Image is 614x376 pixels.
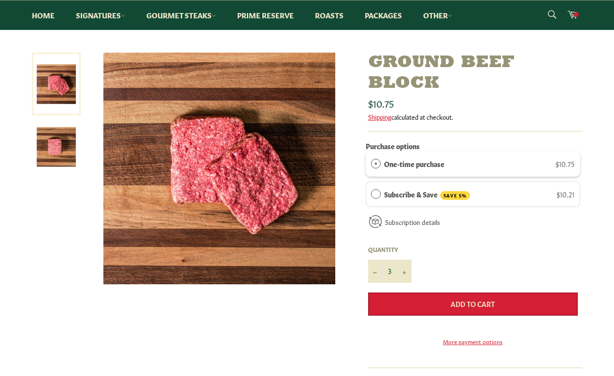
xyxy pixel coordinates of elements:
[371,189,381,199] div: Subscribe & Save
[371,158,381,169] div: One-time purchase
[368,96,394,110] span: $10.75
[440,191,470,200] span: SAVE 5%
[103,53,335,284] img: Ground Beef Block
[556,159,574,168] span: $10.75
[368,337,578,346] a: More payment options
[228,0,303,30] a: Prime Reserve
[368,53,583,94] h1: Ground Beef Block
[368,112,583,121] div: calculated at checkout.
[137,0,226,30] a: Gourmet Steaks
[22,0,64,30] a: Home
[384,158,444,169] label: One-time purchase
[368,292,578,316] button: Add to Cart
[414,0,462,30] a: Other
[557,189,574,199] span: $10.21
[368,112,391,121] a: Shipping
[368,245,412,253] label: Quantity
[305,0,353,30] a: Roasts
[37,127,76,167] img: Ground Beef Block
[397,260,412,283] button: Increase item quantity by one
[355,0,412,30] a: Packages
[368,260,383,283] button: Reduce item quantity by one
[366,141,420,151] label: Purchase options
[66,0,135,30] a: Signatures
[384,189,470,200] label: Subscribe & Save
[451,299,495,308] span: Add to Cart
[385,217,440,226] a: Subscription details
